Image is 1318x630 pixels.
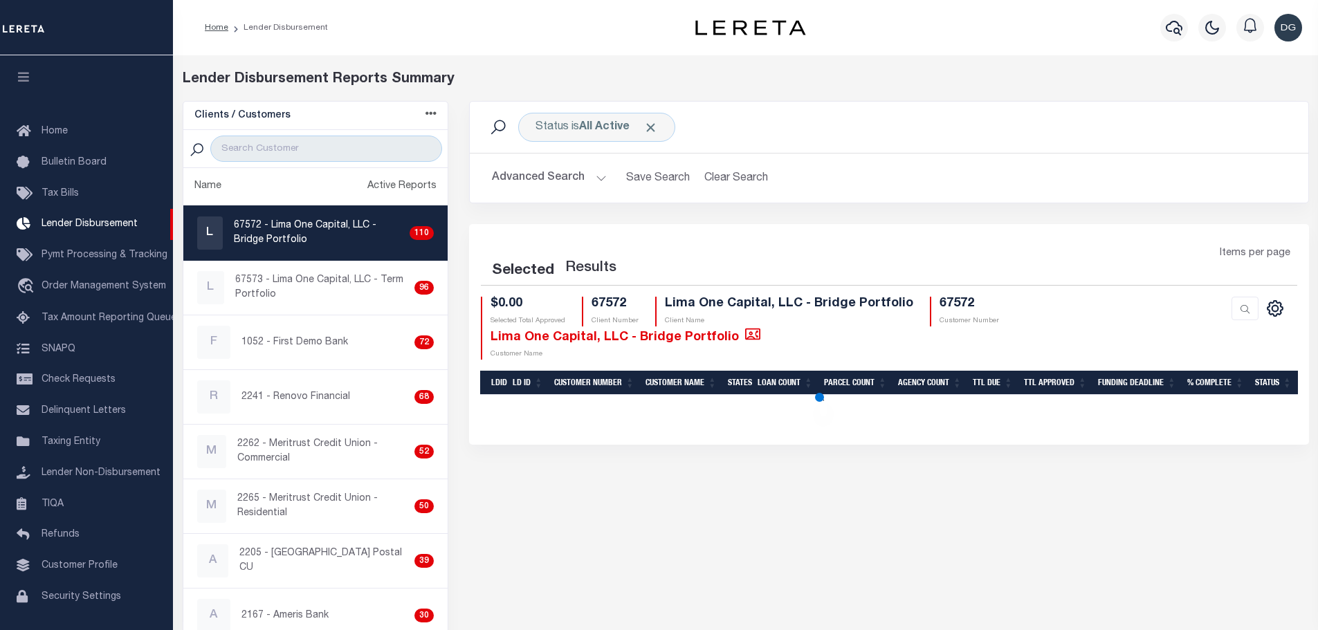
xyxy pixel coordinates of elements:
div: Lender Disbursement Reports Summary [183,69,1309,90]
div: M [197,490,227,523]
span: Check Requests [42,375,116,385]
div: Selected [492,260,554,282]
p: 2241 - Renovo Financial [241,390,350,405]
div: F [197,326,230,359]
div: 52 [414,445,434,458]
th: Parcel Count [818,371,893,395]
input: Search Customer [210,136,442,162]
span: SNAPQ [42,344,75,353]
a: R2241 - Renovo Financial68 [183,370,448,424]
th: Funding Deadline [1092,371,1182,395]
div: 110 [410,226,434,240]
div: Active Reports [367,179,437,194]
a: A2205 - [GEOGRAPHIC_DATA] Postal CU39 [183,534,448,588]
p: 1052 - First Demo Bank [241,335,348,350]
button: Clear Search [698,165,774,192]
a: M2262 - Meritrust Credit Union - Commercial52 [183,425,448,479]
button: Advanced Search [492,165,607,192]
div: Click to Edit [518,113,675,142]
span: TIQA [42,499,64,508]
th: LDID [486,371,507,395]
span: Taxing Entity [42,437,100,447]
div: L [197,271,224,304]
span: Customer Profile [42,561,118,571]
button: Save Search [618,165,698,192]
th: Loan Count [752,371,818,395]
p: 2262 - Meritrust Credit Union - Commercial [237,437,409,466]
div: 39 [414,554,434,568]
p: Customer Number [940,316,999,326]
a: Home [205,24,228,32]
th: States [722,371,752,395]
label: Results [565,257,616,279]
li: Lender Disbursement [228,21,328,34]
span: Order Management System [42,281,166,291]
a: L67572 - Lima One Capital, LLC - Bridge Portfolio110 [183,206,448,260]
div: 96 [414,281,434,295]
span: Bulletin Board [42,158,107,167]
span: Delinquent Letters [42,406,126,416]
span: Tax Amount Reporting Queue [42,313,176,323]
a: M2265 - Meritrust Credit Union - Residential50 [183,479,448,533]
span: Click to Remove [643,120,658,135]
span: Lender Non-Disbursement [42,468,161,478]
p: Client Name [665,316,913,326]
p: 67573 - Lima One Capital, LLC - Term Portfolio [235,273,409,302]
div: 68 [414,390,434,404]
h5: Clients / Customers [194,110,291,122]
i: travel_explore [17,278,39,296]
h4: 67572 [940,297,999,312]
img: logo-dark.svg [695,20,806,35]
p: Client Number [592,316,639,326]
span: Items per page [1220,246,1290,261]
h4: Lima One Capital, LLC - Bridge Portfolio [665,297,913,312]
p: 2265 - Meritrust Credit Union - Residential [237,492,409,521]
p: 2167 - Ameris Bank [241,609,329,623]
span: Refunds [42,530,80,539]
span: Home [42,127,68,136]
span: Tax Bills [42,189,79,198]
div: 30 [414,609,434,622]
th: Ttl Approved [1018,371,1092,395]
div: 50 [414,499,434,513]
h4: 67572 [592,297,639,312]
span: Lender Disbursement [42,219,138,229]
th: % Complete [1182,371,1250,395]
img: svg+xml;base64,PHN2ZyB4bWxucz0iaHR0cDovL3d3dy53My5vcmcvMjAwMC9zdmciIHBvaW50ZXItZXZlbnRzPSJub25lIi... [1274,14,1302,41]
h4: $0.00 [491,297,565,312]
div: A [197,544,228,577]
div: Name [194,179,221,194]
p: Customer Name [491,349,760,360]
div: 72 [414,335,434,349]
div: L [197,216,223,250]
span: Security Settings [42,592,121,602]
th: LD ID [507,371,549,395]
th: Customer Number [549,371,640,395]
h4: Lima One Capital, LLC - Bridge Portfolio [491,326,760,345]
th: Agency Count [893,371,967,395]
div: M [197,435,226,468]
p: 2205 - [GEOGRAPHIC_DATA] Postal CU [239,546,409,575]
p: 67572 - Lima One Capital, LLC - Bridge Portfolio [234,219,404,248]
b: All Active [579,122,630,133]
th: Ttl Due [967,371,1018,395]
span: Pymt Processing & Tracking [42,250,167,260]
th: Status [1250,371,1297,395]
a: L67573 - Lima One Capital, LLC - Term Portfolio96 [183,261,448,315]
div: R [197,380,230,414]
th: Customer Name [640,371,722,395]
p: Selected Total Approved [491,316,565,326]
a: F1052 - First Demo Bank72 [183,315,448,369]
